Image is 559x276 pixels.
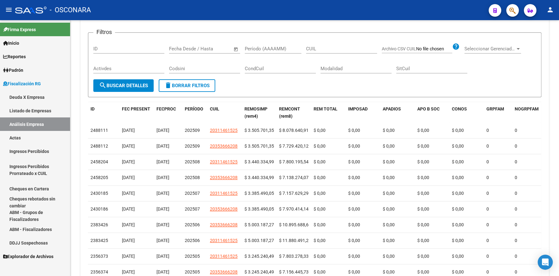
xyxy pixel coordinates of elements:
span: 20311461525 [210,191,238,196]
span: [DATE] [122,159,135,164]
span: $ 10.895.688,60 [279,222,311,227]
span: [DATE] [156,159,169,164]
span: [DATE] [122,222,135,227]
span: $ 0,00 [452,238,464,243]
span: $ 7.970.414,14 [279,206,309,211]
span: $ 0,00 [348,191,360,196]
span: $ 0,00 [417,254,429,259]
span: $ 0,00 [417,206,429,211]
span: $ 0,00 [383,269,395,274]
span: 0 [486,238,489,243]
span: REMCONT (rem8) [279,106,300,119]
span: $ 0,00 [452,128,464,133]
span: [DATE] [156,269,169,274]
span: $ 0,00 [383,254,395,259]
span: 202508 [185,159,200,164]
span: Buscar Detalles [99,83,148,88]
span: $ 3.505.701,35 [244,128,274,133]
span: $ 0,00 [452,206,464,211]
span: $ 0,00 [383,128,395,133]
span: $ 0,00 [452,222,464,227]
span: $ 0,00 [417,222,429,227]
span: 0 [486,128,489,133]
span: $ 11.880.491,22 [279,238,311,243]
span: 2458204 [90,159,108,164]
span: $ 0,00 [348,144,360,149]
span: PERÍODO [185,106,203,111]
span: 0 [515,254,517,259]
span: 0 [515,222,517,227]
span: FECPROC [156,106,176,111]
datatable-header-cell: ID [88,102,119,123]
span: 202509 [185,128,200,133]
span: $ 5.003.187,27 [244,238,274,243]
span: $ 0,00 [348,254,360,259]
span: Archivo CSV CUIL [382,46,416,51]
datatable-header-cell: NOGRPFAM [512,102,540,123]
span: 0 [515,206,517,211]
span: APO B SOC [417,106,440,111]
span: 2356374 [90,269,108,274]
span: $ 0,00 [452,254,464,259]
span: $ 0,00 [383,238,395,243]
span: $ 0,00 [314,128,326,133]
span: 20353666208 [210,206,238,211]
datatable-header-cell: FEC PRESENT [119,102,154,123]
span: 0 [515,159,517,164]
h3: Filtros [93,28,115,37]
div: Open Intercom Messenger [538,255,553,270]
span: Reportes [3,53,26,60]
span: FEC PRESENT [122,106,150,111]
span: $ 0,00 [348,206,360,211]
span: 20353666208 [210,269,238,274]
span: 202509 [185,144,200,149]
span: $ 0,00 [314,206,326,211]
span: 0 [486,269,489,274]
span: [DATE] [122,206,135,211]
span: [DATE] [156,191,169,196]
span: $ 0,00 [417,159,429,164]
span: 20353666208 [210,175,238,180]
span: [DATE] [156,222,169,227]
datatable-header-cell: APO B SOC [415,102,449,123]
span: [DATE] [122,128,135,133]
span: $ 0,00 [314,159,326,164]
span: $ 0,00 [417,144,429,149]
span: $ 0,00 [348,175,360,180]
span: $ 7.803.278,33 [279,254,309,259]
span: Inicio [3,40,19,47]
span: $ 0,00 [383,159,395,164]
span: 202507 [185,206,200,211]
datatable-header-cell: IMPOSAD [346,102,380,123]
span: $ 3.440.334,99 [244,159,274,164]
span: 20353666208 [210,144,238,149]
span: 2430186 [90,206,108,211]
span: 0 [486,175,489,180]
span: $ 0,00 [417,128,429,133]
datatable-header-cell: CONOS [449,102,484,123]
span: $ 3.245.240,49 [244,254,274,259]
span: [DATE] [156,238,169,243]
span: $ 0,00 [452,159,464,164]
datatable-header-cell: APADIOS [380,102,415,123]
span: $ 0,00 [383,175,395,180]
span: [DATE] [122,144,135,149]
span: $ 0,00 [348,159,360,164]
span: $ 5.003.187,27 [244,222,274,227]
span: $ 0,00 [383,191,395,196]
span: $ 0,00 [314,191,326,196]
span: $ 7.156.445,73 [279,269,309,274]
span: [DATE] [122,269,135,274]
span: 0 [515,128,517,133]
datatable-header-cell: PERÍODO [182,102,207,123]
datatable-header-cell: FECPROC [154,102,182,123]
span: $ 0,00 [314,254,326,259]
span: $ 0,00 [314,222,326,227]
span: $ 0,00 [417,238,429,243]
input: Archivo CSV CUIL [416,46,452,52]
span: $ 0,00 [314,175,326,180]
span: [DATE] [122,191,135,196]
span: $ 3.245.240,49 [244,269,274,274]
span: $ 3.440.334,99 [244,175,274,180]
input: Fecha fin [200,46,231,52]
